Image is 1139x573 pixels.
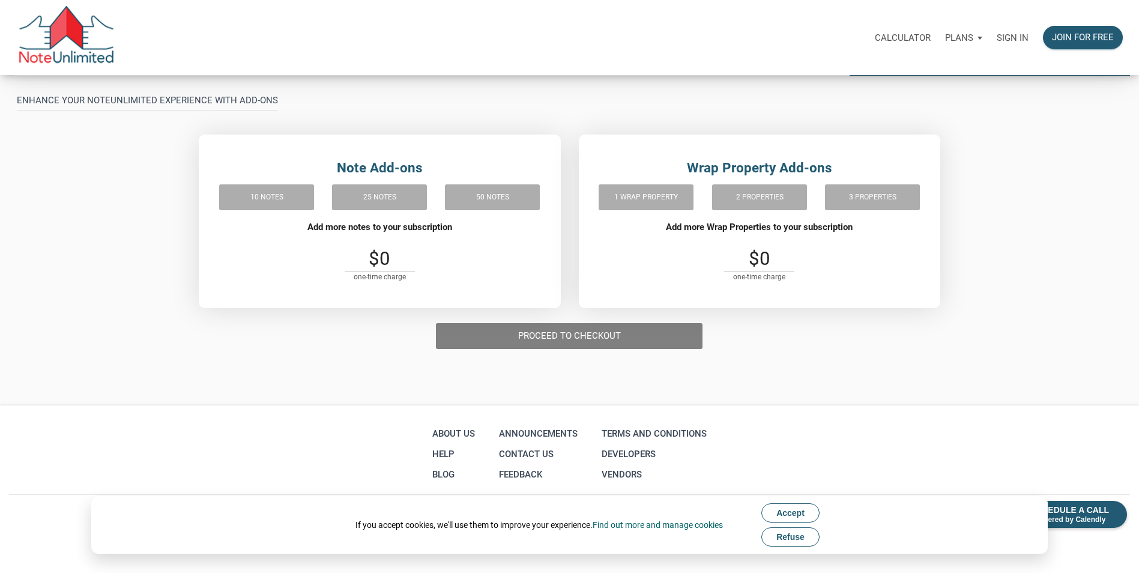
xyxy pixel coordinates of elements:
[599,423,710,444] a: Terms and conditions
[17,93,278,108] p: ENHANCE YOUR NOTEUNLIMITED EXPERIENCE WITH ADD-ONS
[345,271,415,281] p: one-time charge
[1030,515,1109,524] span: powered by Calendly
[496,423,581,444] a: Announcements
[429,423,478,444] a: About Us
[1052,31,1114,44] div: Join for free
[496,444,581,464] a: Contact Us
[593,520,723,530] a: Find out more and manage cookies
[938,20,989,56] button: Plans
[596,222,923,243] p: Add more Wrap Properties to your subscription
[868,19,938,56] a: Calculator
[429,444,478,464] a: Help
[210,158,549,178] h4: Note Add-ons
[776,508,805,518] span: Accept
[590,249,929,268] h3: $0
[1043,26,1123,49] button: Join for free
[18,6,115,69] img: NoteUnlimited
[938,19,989,56] a: Plans
[599,464,710,485] a: Vendors
[724,271,794,281] p: one-time charge
[496,464,581,485] a: Feedback
[989,19,1036,56] a: Sign in
[1036,19,1130,56] a: Join for free
[997,32,1029,43] p: Sign in
[776,532,805,542] span: Refuse
[216,222,543,243] p: Add more notes to your subscription
[875,32,931,43] p: Calculator
[355,519,723,531] div: If you accept cookies, we'll use them to improve your experience.
[1012,501,1127,528] div: SCHEDULE A CALL
[590,158,929,178] h4: Wrap Property Add-ons
[945,32,973,43] p: Plans
[599,444,710,464] a: Developers
[210,249,549,268] h3: $0
[761,503,820,523] button: Accept
[761,527,820,547] button: Refuse
[429,464,478,485] a: Blog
